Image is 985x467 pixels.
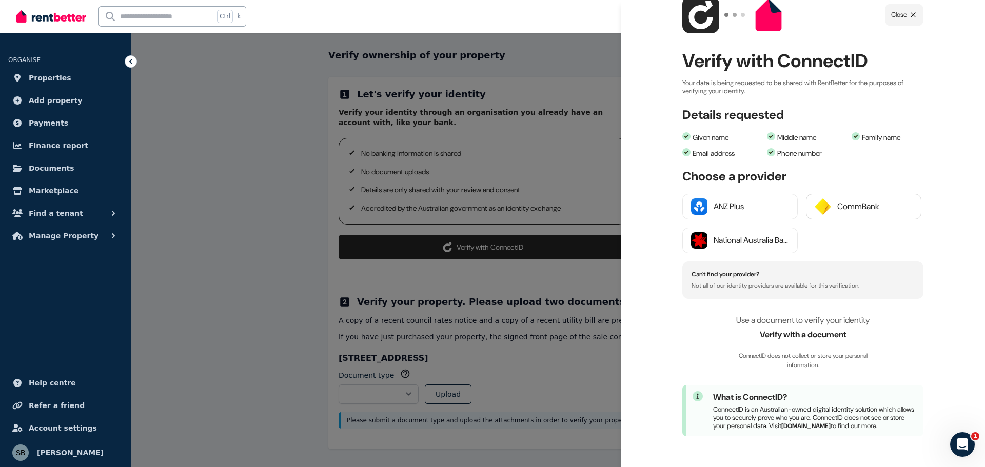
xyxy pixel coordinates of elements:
[891,10,907,20] span: Close
[8,68,123,88] a: Properties
[29,185,78,197] span: Marketplace
[682,108,784,122] h3: Details requested
[837,200,913,213] div: CommBank
[29,230,98,242] span: Manage Property
[971,432,979,440] span: 1
[806,194,921,219] button: CommBank
[29,162,74,174] span: Documents
[726,351,880,370] span: ConnectID does not collect or store your personal information.
[8,113,123,133] a: Payments
[767,148,846,159] li: Phone number
[8,373,123,393] a: Help centre
[714,200,789,213] div: ANZ Plus
[692,282,914,289] p: Not all of our identity providers are available for this verification.
[8,203,123,224] button: Find a tenant
[8,226,123,246] button: Manage Property
[852,132,931,143] li: Family name
[29,72,71,84] span: Properties
[815,198,831,215] img: CommBank logo
[12,444,29,461] img: Sam Berrell
[682,228,798,253] button: National Australia Bank
[781,422,831,430] a: [DOMAIN_NAME]
[682,169,923,184] h3: Choose a provider
[8,135,123,156] a: Finance report
[691,232,707,249] img: National Australia Bank logo
[713,391,917,403] h2: What is ConnectID?
[8,395,123,416] a: Refer a friend
[8,180,123,201] a: Marketplace
[736,315,870,326] span: Use a document to verify your identity
[217,10,233,23] span: Ctrl
[16,9,86,24] img: RentBetter
[29,94,83,107] span: Add property
[29,422,97,434] span: Account settings
[885,4,923,26] button: Close popup
[682,329,923,341] span: Verify with a document
[37,446,104,459] span: [PERSON_NAME]
[8,56,41,64] span: ORGANISE
[691,198,707,215] img: ANZ Plus logo
[237,12,241,21] span: k
[713,405,917,430] p: ConnectID is an Australian-owned digital identity solution which allows you to securely prove who...
[682,194,798,219] button: ANZ Plus
[682,148,762,159] li: Email address
[767,132,846,143] li: Middle name
[682,132,762,143] li: Given name
[682,79,923,95] p: Your data is being requested to be shared with RentBetter for the purposes of verifying your iden...
[29,207,83,219] span: Find a tenant
[29,117,68,129] span: Payments
[714,234,789,247] div: National Australia Bank
[8,90,123,111] a: Add property
[29,139,88,152] span: Finance report
[29,377,76,389] span: Help centre
[8,158,123,178] a: Documents
[950,432,975,457] iframe: Intercom live chat
[29,399,85,412] span: Refer a friend
[8,418,123,438] a: Account settings
[682,47,923,75] h2: Verify with ConnectID
[692,271,914,278] h4: Can't find your provider?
